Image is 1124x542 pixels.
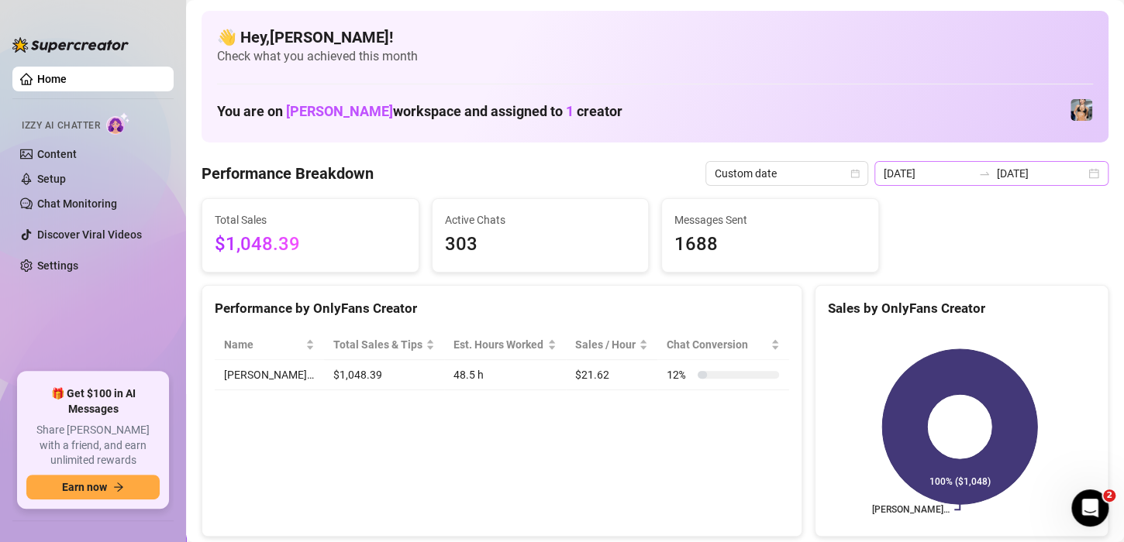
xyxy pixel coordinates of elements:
[324,360,445,390] td: $1,048.39
[113,482,124,492] span: arrow-right
[1071,489,1108,527] iframe: Intercom live chat
[715,162,859,185] span: Custom date
[215,298,789,319] div: Performance by OnlyFans Creator
[26,423,160,468] span: Share [PERSON_NAME] with a friend, and earn unlimited rewards
[217,48,1093,65] span: Check what you achieved this month
[62,481,107,493] span: Earn now
[215,230,406,259] span: $1,048.39
[850,169,860,178] span: calendar
[872,504,950,515] text: [PERSON_NAME]…
[566,103,574,119] span: 1
[26,386,160,417] span: 🎁 Get $100 in AI Messages
[997,165,1085,182] input: End date
[224,336,302,353] span: Name
[978,167,991,180] span: swap-right
[202,163,374,184] h4: Performance Breakdown
[215,330,324,360] th: Name
[667,336,767,353] span: Chat Conversion
[444,360,566,390] td: 48.5 h
[37,148,77,160] a: Content
[657,330,789,360] th: Chat Conversion
[286,103,393,119] span: [PERSON_NAME]
[978,167,991,180] span: to
[217,26,1093,48] h4: 👋 Hey, [PERSON_NAME] !
[674,230,866,259] span: 1688
[566,330,657,360] th: Sales / Hour
[106,112,130,135] img: AI Chatter
[828,298,1095,319] div: Sales by OnlyFans Creator
[445,211,636,228] span: Active Chats
[445,230,636,259] span: 303
[1103,489,1115,502] span: 2
[217,103,622,120] h1: You are on workspace and assigned to creator
[37,73,67,85] a: Home
[453,336,544,353] div: Est. Hours Worked
[215,211,406,228] span: Total Sales
[12,37,129,53] img: logo-BBDzfeDw.svg
[566,360,657,390] td: $21.62
[667,366,691,383] span: 12 %
[674,211,866,228] span: Messages Sent
[333,336,423,353] span: Total Sales & Tips
[215,360,324,390] td: [PERSON_NAME]…
[575,336,636,353] span: Sales / Hour
[37,197,117,210] a: Chat Monitoring
[22,118,100,133] span: Izzy AI Chatter
[1071,99,1092,121] img: Veronica
[884,165,972,182] input: Start date
[37,173,66,185] a: Setup
[37,259,78,272] a: Settings
[324,330,445,360] th: Total Sales & Tips
[37,228,142,241] a: Discover Viral Videos
[26,475,160,499] button: Earn nowarrow-right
